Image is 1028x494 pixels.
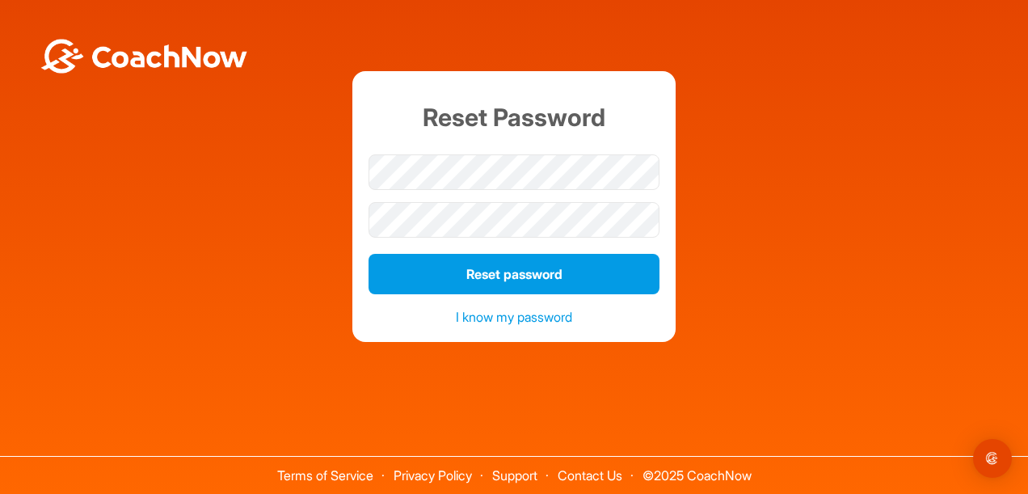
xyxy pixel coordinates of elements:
[39,39,249,74] img: BwLJSsUCoWCh5upNqxVrqldRgqLPVwmV24tXu5FoVAoFEpwwqQ3VIfuoInZCoVCoTD4vwADAC3ZFMkVEQFDAAAAAElFTkSuQmCC
[277,467,373,483] a: Terms of Service
[456,309,572,325] a: I know my password
[973,439,1012,478] div: Open Intercom Messenger
[394,467,472,483] a: Privacy Policy
[492,467,537,483] a: Support
[558,467,622,483] a: Contact Us
[369,254,659,294] button: Reset password
[634,457,760,482] span: © 2025 CoachNow
[369,87,659,148] h1: Reset Password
